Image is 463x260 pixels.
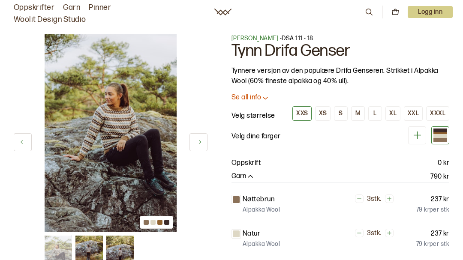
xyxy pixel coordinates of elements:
a: [PERSON_NAME] [231,35,278,42]
div: XL [389,110,397,117]
p: 790 kr [430,172,449,182]
a: Woolit Design Studio [14,14,86,26]
button: S [334,106,348,121]
p: 3 stk. [367,195,382,204]
a: Pinner [89,2,111,14]
p: Alpakka Wool [243,206,280,214]
a: Woolit [214,9,231,15]
div: M [355,110,361,117]
button: XS [315,106,331,121]
p: 237 kr [431,194,449,205]
div: S [339,110,343,117]
a: Oppskrifter [14,2,54,14]
p: 0 kr [438,158,449,168]
p: Velg størrelse [231,111,275,121]
p: Nøttebrun [243,194,274,205]
p: 237 kr [431,229,449,239]
button: M [351,106,365,121]
p: 3 stk. [367,229,382,238]
button: User dropdown [408,6,453,18]
button: XXL [404,106,423,121]
p: Velg dine farger [231,131,281,142]
div: L [373,110,376,117]
p: Se all info [231,93,261,102]
p: 79 kr per stk [416,206,449,214]
p: Tynnere versjon av den populære Drifa Genseren. Strikket i Alpakka Wool (60% fineste alpakka og 4... [231,66,449,87]
h1: Tynn Drifa Genser [231,43,449,59]
button: Garn [231,172,255,181]
div: Brun [431,126,449,144]
button: L [368,106,382,121]
p: Natur [243,229,260,239]
div: XXS [296,110,308,117]
button: XXS [292,106,312,121]
button: XL [385,106,400,121]
div: XS [319,110,327,117]
p: Oppskrift [231,158,261,168]
a: Garn [63,2,80,14]
button: XXXL [426,106,449,121]
p: - DSA 111 - 18 [231,34,449,43]
button: Se all info [231,93,449,102]
p: Logg inn [408,6,453,18]
img: Bilde av oppskrift [45,34,177,232]
div: XXXL [430,110,445,117]
div: XXL [408,110,419,117]
p: Alpakka Wool [243,240,280,248]
p: 79 kr per stk [416,240,449,248]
